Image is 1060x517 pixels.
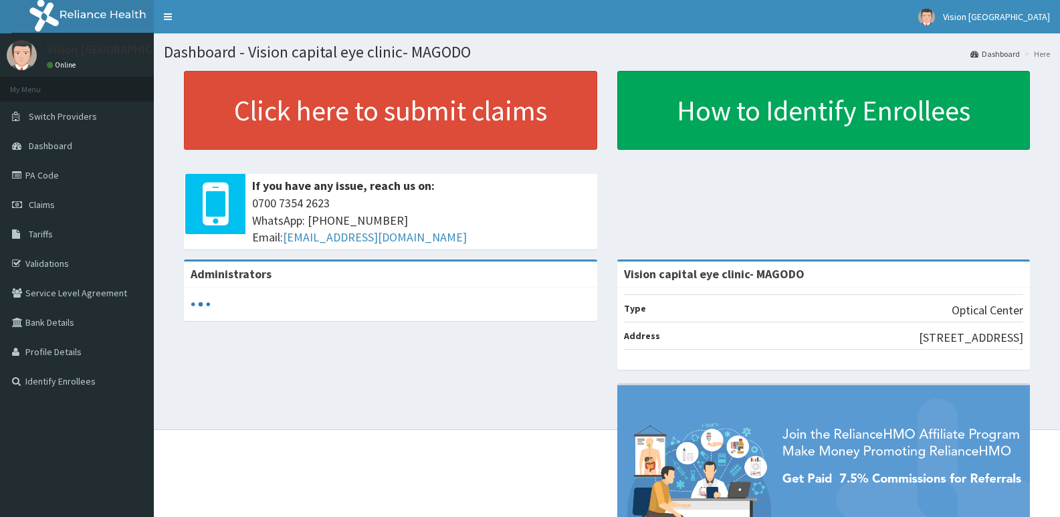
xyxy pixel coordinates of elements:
[7,40,37,70] img: User Image
[184,71,597,150] a: Click here to submit claims
[970,48,1020,60] a: Dashboard
[1021,48,1050,60] li: Here
[624,330,660,342] b: Address
[29,199,55,211] span: Claims
[252,178,435,193] b: If you have any issue, reach us on:
[164,43,1050,61] h1: Dashboard - Vision capital eye clinic- MAGODO
[624,302,646,314] b: Type
[29,140,72,152] span: Dashboard
[47,60,79,70] a: Online
[29,110,97,122] span: Switch Providers
[943,11,1050,23] span: Vision [GEOGRAPHIC_DATA]
[47,43,191,56] p: Vision [GEOGRAPHIC_DATA]
[617,71,1031,150] a: How to Identify Enrollees
[919,329,1023,346] p: [STREET_ADDRESS]
[29,228,53,240] span: Tariffs
[283,229,467,245] a: [EMAIL_ADDRESS][DOMAIN_NAME]
[918,9,935,25] img: User Image
[191,266,272,282] b: Administrators
[952,302,1023,319] p: Optical Center
[624,266,805,282] strong: Vision capital eye clinic- MAGODO
[191,294,211,314] svg: audio-loading
[252,195,591,246] span: 0700 7354 2623 WhatsApp: [PHONE_NUMBER] Email:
